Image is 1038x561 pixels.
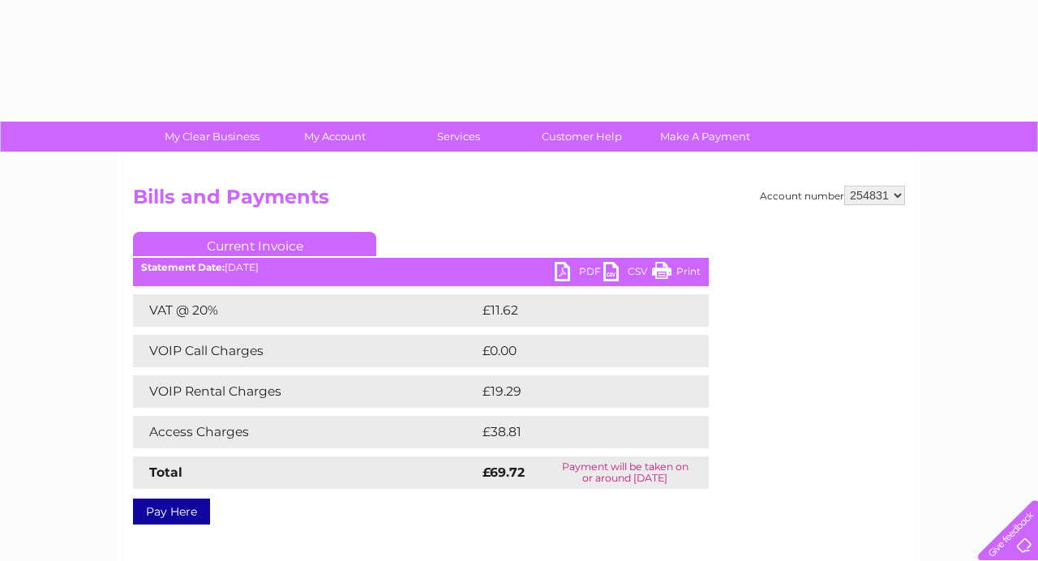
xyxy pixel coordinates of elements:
[478,416,675,448] td: £38.81
[478,294,673,327] td: £11.62
[145,122,279,152] a: My Clear Business
[555,262,603,285] a: PDF
[133,262,709,273] div: [DATE]
[133,294,478,327] td: VAT @ 20%
[133,335,478,367] td: VOIP Call Charges
[638,122,772,152] a: Make A Payment
[268,122,402,152] a: My Account
[141,261,225,273] b: Statement Date:
[483,465,525,480] strong: £69.72
[133,186,905,216] h2: Bills and Payments
[133,499,210,525] a: Pay Here
[133,232,376,256] a: Current Invoice
[392,122,525,152] a: Services
[133,416,478,448] td: Access Charges
[515,122,649,152] a: Customer Help
[652,262,701,285] a: Print
[133,375,478,408] td: VOIP Rental Charges
[603,262,652,285] a: CSV
[478,335,671,367] td: £0.00
[760,186,905,205] div: Account number
[478,375,675,408] td: £19.29
[149,465,182,480] strong: Total
[541,456,709,489] td: Payment will be taken on or around [DATE]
